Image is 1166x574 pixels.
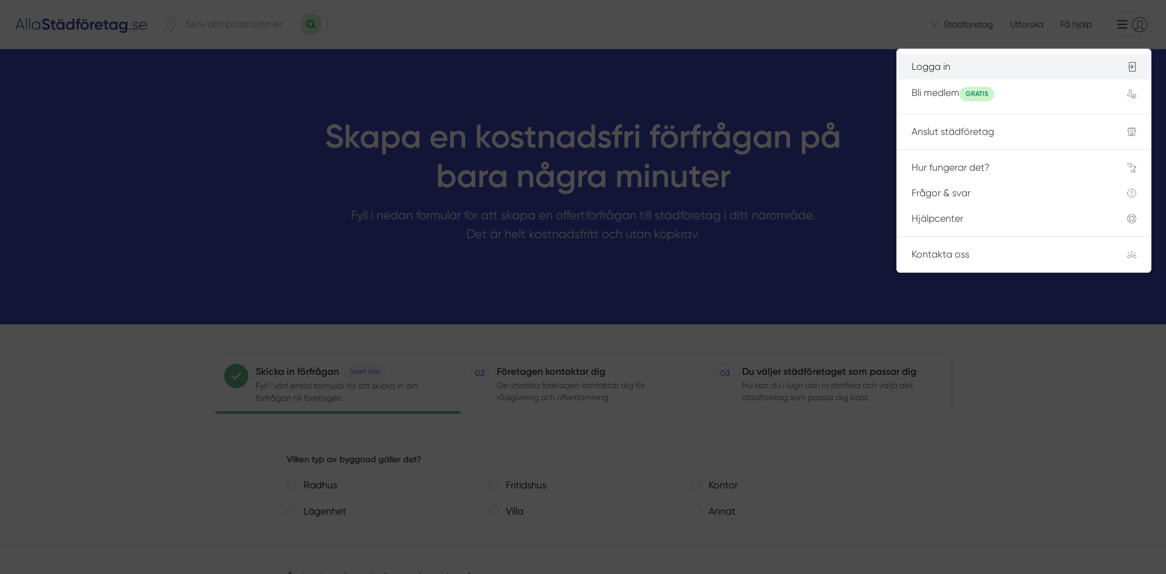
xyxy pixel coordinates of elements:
div: Anslut städföretag [912,126,1098,137]
div: Bli medlem [912,87,1098,101]
div: Kontakta oss [912,249,1098,260]
div: Hur fungerar det? [912,162,1098,173]
div: Frågor & svar [912,188,1098,199]
div: Hjälpcenter [912,213,1098,224]
div: Logga in [912,61,1098,72]
span: GRATIS [960,87,994,101]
